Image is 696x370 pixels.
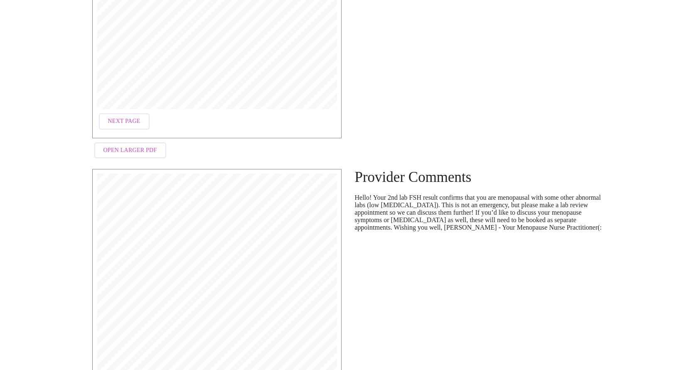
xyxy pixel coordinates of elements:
[99,113,150,130] button: Next Page
[103,145,157,156] span: Open Larger PDF
[94,142,166,159] button: Open Larger PDF
[355,169,604,186] h4: Provider Comments
[355,194,604,231] p: Hello! Your 2nd lab FSH result confirms that you are menopausal with some other abnormal labs (lo...
[108,116,140,127] span: Next Page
